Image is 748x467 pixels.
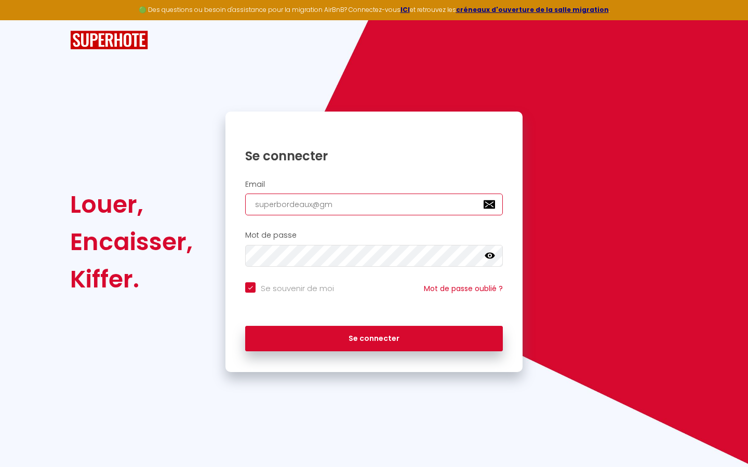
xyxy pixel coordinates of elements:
[400,5,410,14] a: ICI
[70,31,148,50] img: SuperHote logo
[70,260,193,298] div: Kiffer.
[70,223,193,260] div: Encaisser,
[245,194,503,215] input: Ton Email
[456,5,609,14] a: créneaux d'ouverture de la salle migration
[424,283,503,294] a: Mot de passe oublié ?
[8,4,39,35] button: Ouvrir le widget de chat LiveChat
[245,231,503,240] h2: Mot de passe
[245,180,503,189] h2: Email
[245,326,503,352] button: Se connecter
[70,186,193,223] div: Louer,
[245,148,503,164] h1: Se connecter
